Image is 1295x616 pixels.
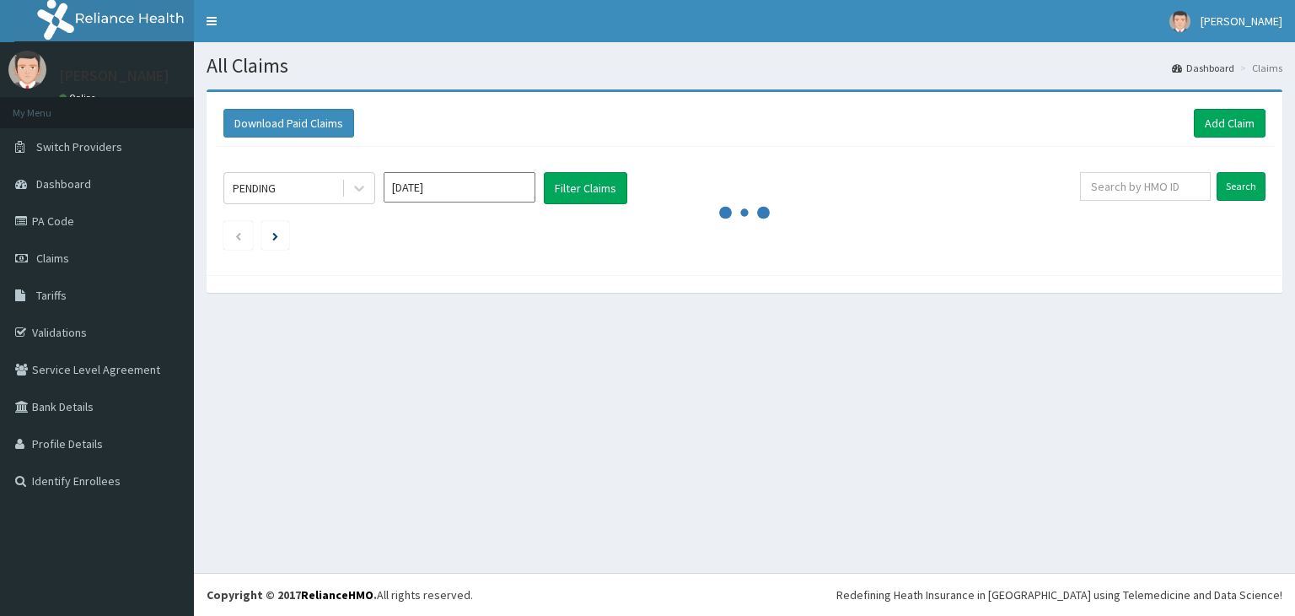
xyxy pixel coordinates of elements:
[1172,61,1234,75] a: Dashboard
[59,92,99,104] a: Online
[36,139,122,154] span: Switch Providers
[719,187,770,238] svg: audio-loading
[59,68,169,84] p: [PERSON_NAME]
[36,176,91,192] span: Dashboard
[207,55,1282,77] h1: All Claims
[234,228,242,243] a: Previous page
[384,172,535,203] input: Select Month and Year
[223,109,354,138] button: Download Paid Claims
[1236,61,1282,75] li: Claims
[301,587,373,602] a: RelianceHMO
[1169,11,1190,32] img: User Image
[272,228,278,243] a: Next page
[233,180,276,197] div: PENDING
[1194,109,1265,138] a: Add Claim
[544,172,627,204] button: Filter Claims
[36,251,69,266] span: Claims
[1201,14,1282,29] span: [PERSON_NAME]
[207,587,377,602] strong: Copyright © 2017 .
[8,51,46,89] img: User Image
[836,586,1282,603] div: Redefining Heath Insurance in [GEOGRAPHIC_DATA] using Telemedicine and Data Science!
[36,288,67,303] span: Tariffs
[194,573,1295,616] footer: All rights reserved.
[1080,172,1211,201] input: Search by HMO ID
[1217,172,1265,201] input: Search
